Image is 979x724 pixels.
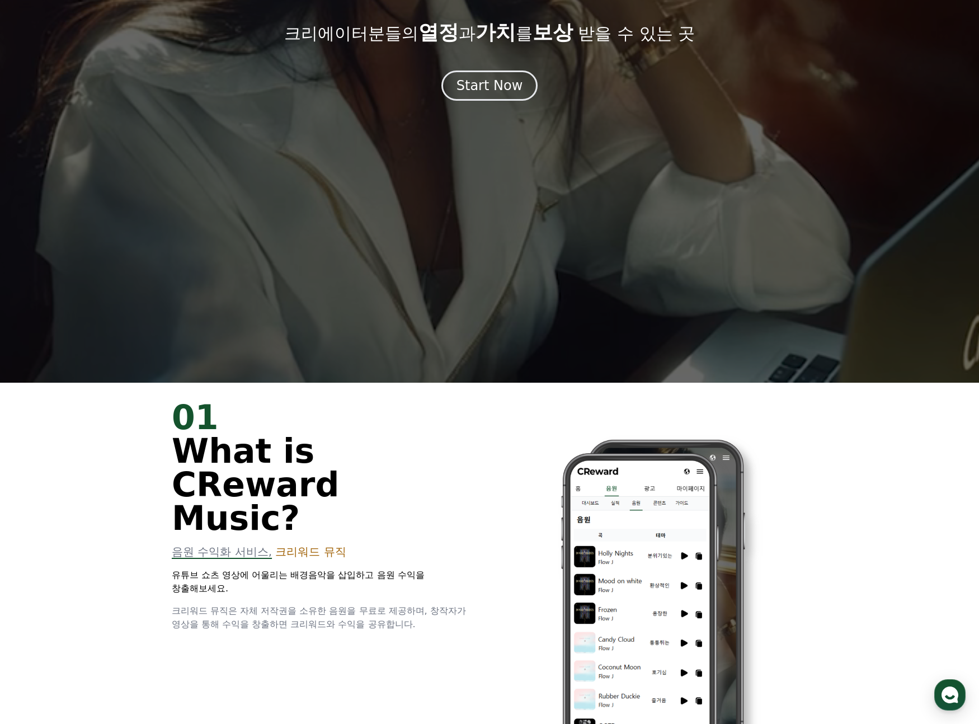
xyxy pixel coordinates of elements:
[533,21,573,44] span: 보상
[172,568,476,595] p: 유튜브 쇼츠 영상에 어울리는 배경음악을 삽입하고 음원 수익을 창출해보세요.
[102,372,116,381] span: 대화
[418,21,459,44] span: 열정
[275,545,346,558] span: 크리워드 뮤직
[172,431,339,538] span: What is CReward Music?
[284,21,695,44] p: 크리에이터분들의 과 를 받을 수 있는 곳
[74,355,144,383] a: 대화
[172,605,466,629] span: 크리워드 뮤직은 자체 저작권을 소유한 음원을 무료로 제공하며, 창작자가 영상을 통해 수익을 창출하면 크리워드와 수익을 공유합니다.
[441,70,538,101] button: Start Now
[172,401,476,434] div: 01
[3,355,74,383] a: 홈
[172,545,272,558] span: 음원 수익화 서비스,
[35,372,42,380] span: 홈
[476,21,516,44] span: 가치
[173,372,186,380] span: 설정
[456,77,523,95] div: Start Now
[441,82,538,92] a: Start Now
[144,355,215,383] a: 설정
